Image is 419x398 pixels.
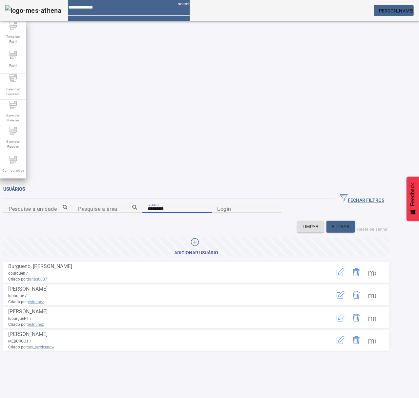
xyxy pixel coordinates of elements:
[3,137,23,151] span: Gerenciar Paradas
[3,186,25,192] span: Usuários
[3,32,23,46] span: Template Fabril
[364,264,380,280] button: Mais
[8,331,48,337] span: [PERSON_NAME]
[355,221,389,233] button: Reset de senha
[217,206,231,212] mat-label: Login
[348,287,364,303] button: Delete
[357,227,388,232] label: Reset de senha
[8,344,325,350] span: Criado por:
[8,271,28,276] span: dburguen /
[8,276,325,282] span: Criado por:
[348,332,364,348] button: Delete
[326,221,355,233] button: FILTRAR
[9,205,68,213] input: Number
[5,5,62,16] img: logo-mes-athena
[3,111,23,125] span: Gerenciar Materiais
[3,238,389,257] button: Adicionar Usuário
[8,322,325,327] span: Criado por:
[28,322,44,327] span: estnunez
[332,223,350,230] span: FILTRAR
[348,264,364,280] button: Delete
[8,286,48,292] span: [PERSON_NAME]
[7,61,19,70] span: Fabril
[364,310,380,325] button: Mais
[335,193,389,205] button: FECHAR FILTROS
[9,206,57,212] mat-label: Pesquise a unidade
[78,205,137,213] input: Number
[8,308,48,315] span: [PERSON_NAME]
[378,8,414,13] span: [PERSON_NAME]
[3,85,23,98] span: Gerenciar Processo
[364,332,380,348] button: Mais
[28,277,47,282] span: brhbs0007
[8,299,325,305] span: Criado por:
[340,194,384,204] span: FECHAR FILTROS
[78,206,117,212] mat-label: Pesquise a área
[297,221,324,233] button: LIMPAR
[175,250,219,256] div: Adicionar Usuário
[8,263,72,269] span: Burgueno, [PERSON_NAME]
[8,339,31,344] span: MEBURGU1 /
[8,316,31,321] span: luburguePT /
[407,177,419,221] button: Feedback - Mostrar pesquisa
[28,345,54,349] span: srv_servicenow
[348,310,364,325] button: Delete
[28,300,44,304] span: estnunez
[148,202,158,207] mat-label: Nome
[8,294,27,298] span: luburgue /
[410,183,416,206] span: Feedback
[364,287,380,303] button: Mais
[0,166,26,175] span: Configurações
[303,223,319,230] span: LIMPAR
